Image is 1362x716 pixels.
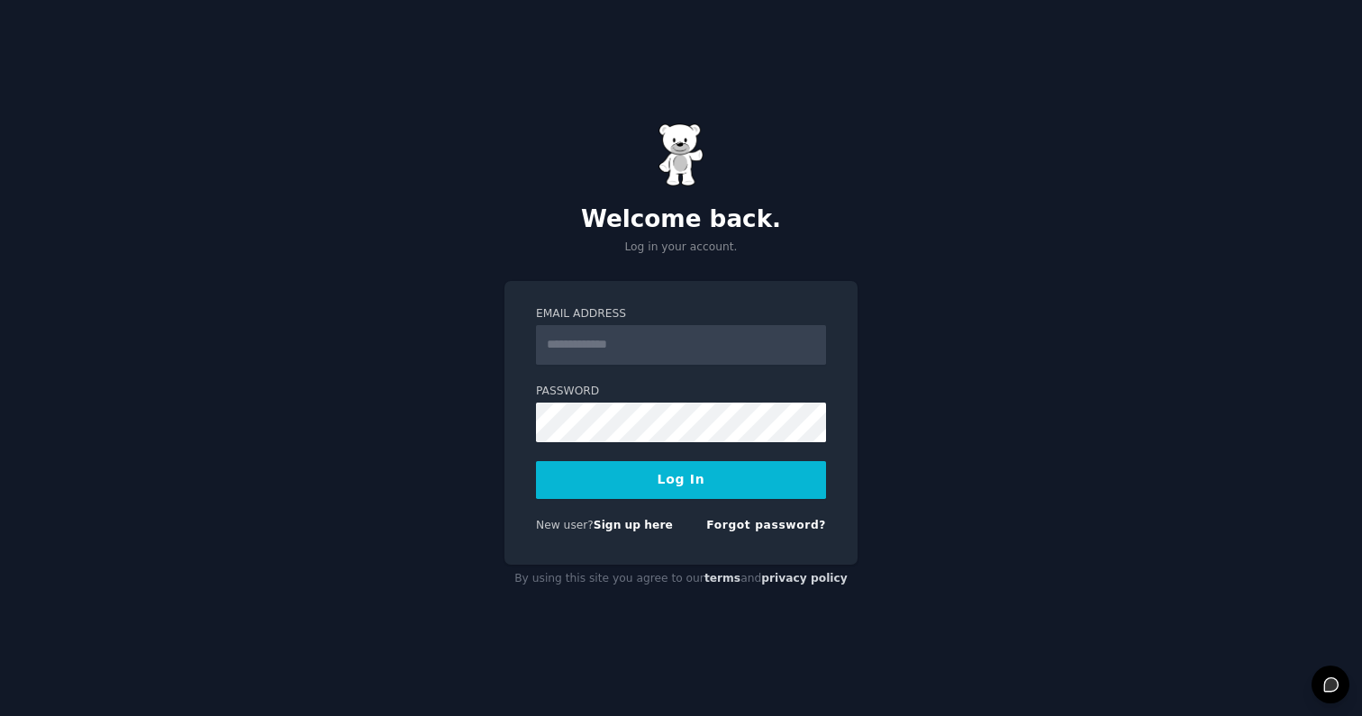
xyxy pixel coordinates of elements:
[536,461,826,499] button: Log In
[761,572,848,585] a: privacy policy
[536,306,826,322] label: Email Address
[704,572,740,585] a: terms
[536,519,594,531] span: New user?
[536,384,826,400] label: Password
[504,240,858,256] p: Log in your account.
[706,519,826,531] a: Forgot password?
[504,565,858,594] div: By using this site you agree to our and
[504,205,858,234] h2: Welcome back.
[658,123,704,186] img: Gummy Bear
[594,519,673,531] a: Sign up here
